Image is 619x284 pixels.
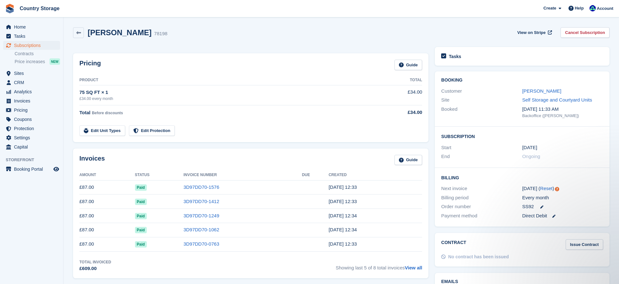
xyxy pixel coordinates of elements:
a: Edit Unit Types [79,125,125,136]
a: 3D97DD70-1062 [184,227,219,232]
a: menu [3,106,60,115]
img: stora-icon-8386f47178a22dfd0bd8f6a31ec36ba5ce8667c1dd55bd0f319d3a0aa187defe.svg [5,4,15,13]
a: Cancel Subscription [561,27,609,38]
a: Preview store [52,165,60,173]
a: 3D97DD70-1412 [184,199,219,204]
div: Site [441,96,522,104]
a: menu [3,69,60,78]
time: 2025-06-21 11:34:04 UTC [329,227,357,232]
div: Next invoice [441,185,522,192]
div: Tooltip anchor [554,186,560,192]
a: Guide [394,60,422,70]
span: CRM [14,78,52,87]
a: 3D97DD70-0763 [184,241,219,247]
a: menu [3,41,60,50]
span: Ongoing [522,154,540,159]
td: £87.00 [79,237,135,251]
th: Created [329,170,422,180]
h2: [PERSON_NAME] [88,28,151,37]
time: 2025-03-21 01:00:00 UTC [522,144,537,151]
span: Settings [14,133,52,142]
a: Reset [540,186,553,191]
a: menu [3,78,60,87]
a: menu [3,96,60,105]
span: Storefront [6,157,63,163]
time: 2025-07-21 11:34:16 UTC [329,213,357,218]
span: Create [543,5,556,11]
div: £34.00 every month [79,96,377,102]
span: Total [79,110,91,115]
h2: Booking [441,78,603,83]
time: 2025-05-21 11:33:53 UTC [329,241,357,247]
span: Paid [135,213,147,219]
span: Before discounts [92,111,123,115]
span: Paid [135,184,147,191]
span: Account [597,5,613,12]
a: Guide [394,155,422,165]
div: Backoffice ([PERSON_NAME]) [522,113,603,119]
a: 3D97DD70-1576 [184,184,219,190]
th: Due [302,170,329,180]
span: Capital [14,142,52,151]
a: Edit Protection [129,125,175,136]
td: £87.00 [79,209,135,223]
h2: Subscription [441,133,603,139]
div: [DATE] ( ) [522,185,603,192]
span: Pricing [14,106,52,115]
span: Showing last 5 of 8 total invoices [336,259,422,272]
a: [PERSON_NAME] [522,88,561,94]
div: [DATE] 11:33 AM [522,106,603,113]
h2: Tasks [449,54,461,59]
a: menu [3,165,60,174]
span: Booking Portal [14,165,52,174]
a: View on Stripe [515,27,553,38]
div: Billing period [441,194,522,201]
div: Total Invoiced [79,259,111,265]
a: Self Storage and Courtyard Units [522,97,592,102]
a: 3D97DD70-1249 [184,213,219,218]
a: menu [3,23,60,31]
div: No contract has been issued [448,254,509,260]
span: Price increases [15,59,45,65]
span: Paid [135,227,147,233]
a: Issue Contract [566,239,603,250]
a: View all [405,265,422,270]
span: Analytics [14,87,52,96]
span: Invoices [14,96,52,105]
th: Invoice Number [184,170,302,180]
time: 2025-08-21 11:33:55 UTC [329,199,357,204]
a: Country Storage [17,3,62,14]
th: Amount [79,170,135,180]
h2: Contract [441,239,466,250]
div: £609.00 [79,265,111,272]
div: Direct Debit [522,212,603,220]
a: menu [3,32,60,41]
span: SS92 [522,203,534,210]
span: Coupons [14,115,52,124]
a: menu [3,87,60,96]
a: Contracts [15,51,60,57]
h2: Pricing [79,60,101,70]
div: 78198 [154,30,167,37]
td: £87.00 [79,180,135,195]
h2: Billing [441,174,603,181]
a: Price increases NEW [15,58,60,65]
td: £87.00 [79,223,135,237]
span: Home [14,23,52,31]
time: 2025-09-21 11:33:41 UTC [329,184,357,190]
span: Help [575,5,584,11]
th: Product [79,75,377,85]
div: Every month [522,194,603,201]
div: £34.00 [377,109,422,116]
div: Booked [441,106,522,119]
th: Status [135,170,184,180]
div: Customer [441,88,522,95]
img: Alison Dalnas [589,5,596,11]
div: Payment method [441,212,522,220]
span: Protection [14,124,52,133]
a: menu [3,133,60,142]
h2: Invoices [79,155,105,165]
a: menu [3,142,60,151]
div: 75 SQ FT × 1 [79,89,377,96]
span: Paid [135,199,147,205]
